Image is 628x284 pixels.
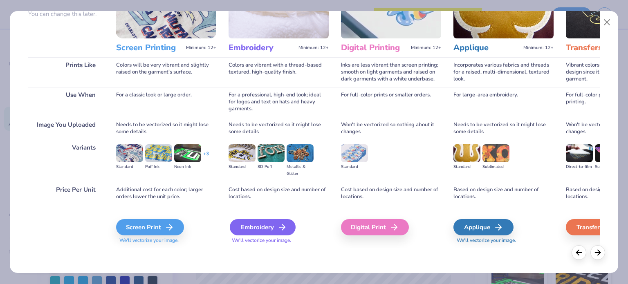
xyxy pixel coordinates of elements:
[229,87,329,117] div: For a professional, high-end look; ideal for logos and text on hats and heavy garments.
[523,45,554,51] span: Minimum: 12+
[116,42,183,53] h3: Screen Printing
[28,140,104,182] div: Variants
[28,11,104,18] p: You can change this later.
[411,45,441,51] span: Minimum: 12+
[116,237,216,244] span: We'll vectorize your image.
[453,219,514,235] div: Applique
[116,87,216,117] div: For a classic look or large order.
[186,45,216,51] span: Minimum: 12+
[28,117,104,140] div: Image You Uploaded
[229,237,329,244] span: We'll vectorize your image.
[341,42,408,53] h3: Digital Printing
[229,42,295,53] h3: Embroidery
[453,57,554,87] div: Incorporates various fabrics and threads for a raised, multi-dimensional, textured look.
[258,144,285,162] img: 3D Puff
[230,219,296,235] div: Embroidery
[116,163,143,170] div: Standard
[566,219,626,235] div: Transfers
[116,219,184,235] div: Screen Print
[28,182,104,205] div: Price Per Unit
[28,57,104,87] div: Prints Like
[258,163,285,170] div: 3D Puff
[203,150,209,164] div: + 3
[482,144,509,162] img: Sublimated
[453,87,554,117] div: For large-area embroidery.
[341,117,441,140] div: Won't be vectorized so nothing about it changes
[341,57,441,87] div: Inks are less vibrant than screen printing; smooth on light garments and raised on dark garments ...
[116,182,216,205] div: Additional cost for each color; larger orders lower the unit price.
[453,117,554,140] div: Needs to be vectorized so it might lose some details
[287,163,314,177] div: Metallic & Glitter
[116,144,143,162] img: Standard
[595,163,622,170] div: Supacolor
[145,163,172,170] div: Puff Ink
[341,144,368,162] img: Standard
[453,42,520,53] h3: Applique
[453,163,480,170] div: Standard
[229,163,256,170] div: Standard
[482,163,509,170] div: Sublimated
[599,15,615,30] button: Close
[298,45,329,51] span: Minimum: 12+
[229,144,256,162] img: Standard
[341,163,368,170] div: Standard
[566,144,593,162] img: Direct-to-film
[174,163,201,170] div: Neon Ink
[116,117,216,140] div: Needs to be vectorized so it might lose some details
[28,87,104,117] div: Use When
[341,87,441,117] div: For full-color prints or smaller orders.
[341,182,441,205] div: Cost based on design size and number of locations.
[145,144,172,162] img: Puff Ink
[229,117,329,140] div: Needs to be vectorized so it might lose some details
[287,144,314,162] img: Metallic & Glitter
[453,237,554,244] span: We'll vectorize your image.
[566,163,593,170] div: Direct-to-film
[595,144,622,162] img: Supacolor
[453,182,554,205] div: Based on design size and number of locations.
[453,144,480,162] img: Standard
[116,57,216,87] div: Colors will be very vibrant and slightly raised on the garment's surface.
[229,57,329,87] div: Colors are vibrant with a thread-based textured, high-quality finish.
[229,182,329,205] div: Cost based on design size and number of locations.
[174,144,201,162] img: Neon Ink
[341,219,409,235] div: Digital Print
